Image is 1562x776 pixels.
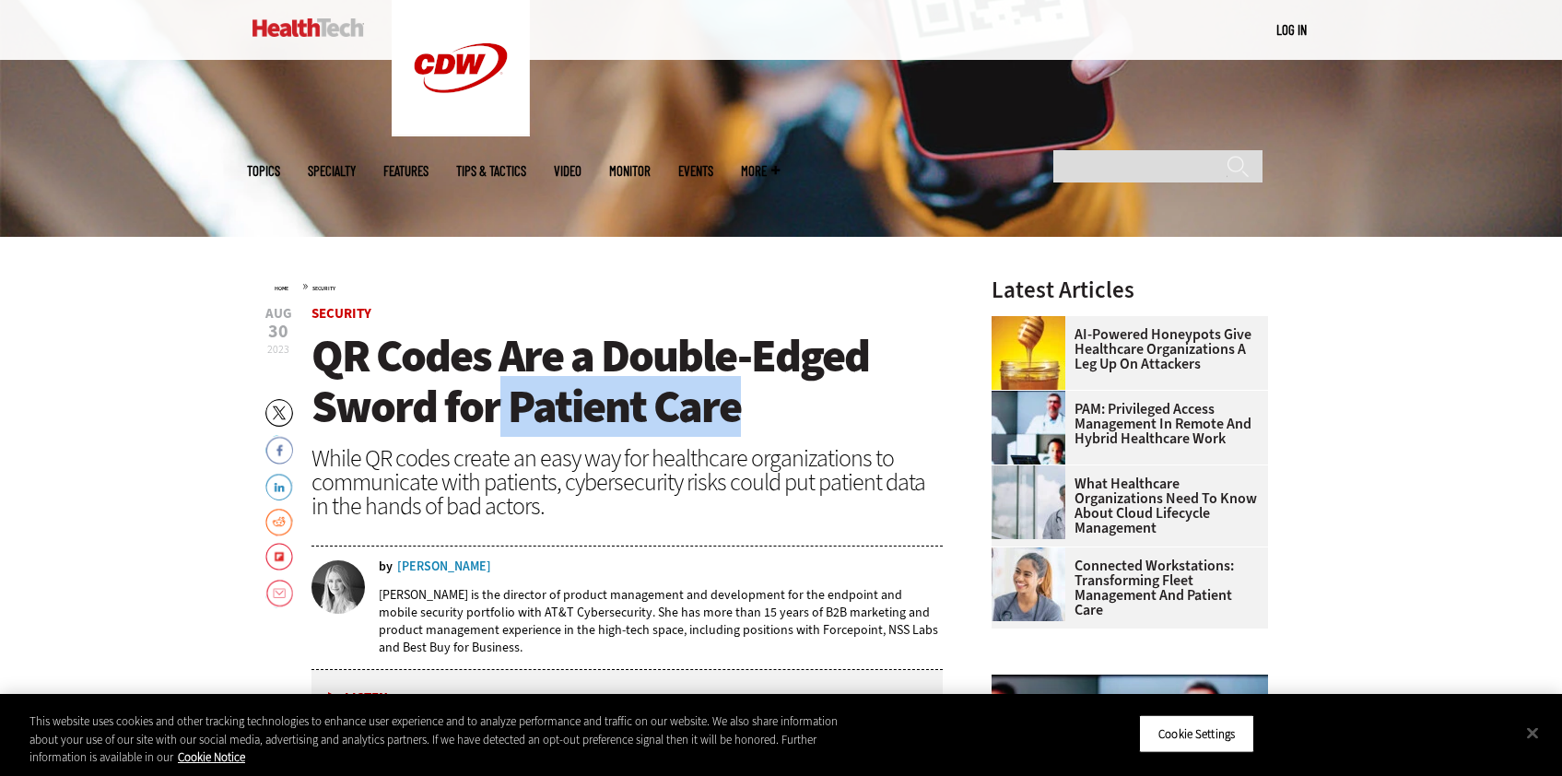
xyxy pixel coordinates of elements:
[29,712,859,767] div: This website uses cookies and other tracking technologies to enhance user experience and to analy...
[992,391,1065,464] img: remote call with care team
[267,342,289,357] span: 2023
[383,164,429,178] a: Features
[311,304,371,323] a: Security
[379,586,944,656] p: [PERSON_NAME] is the director of product management and development for the endpoint and mobile s...
[992,558,1257,617] a: Connected Workstations: Transforming Fleet Management and Patient Care
[992,465,1065,539] img: doctor in front of clouds and reflective building
[392,122,530,141] a: CDW
[992,278,1268,301] h3: Latest Articles
[1276,21,1307,38] a: Log in
[992,316,1065,390] img: jar of honey with a honey dipper
[554,164,581,178] a: Video
[992,391,1075,406] a: remote call with care team
[311,670,944,725] div: media player
[992,547,1075,562] a: nurse smiling at patient
[678,164,713,178] a: Events
[311,325,869,437] span: QR Codes Are a Double-Edged Sword for Patient Care
[178,749,245,765] a: More information about your privacy
[308,164,356,178] span: Specialty
[992,547,1065,621] img: nurse smiling at patient
[328,691,388,705] button: Listen
[265,323,292,341] span: 30
[741,164,780,178] span: More
[992,327,1257,371] a: AI-Powered Honeypots Give Healthcare Organizations a Leg Up on Attackers
[992,402,1257,446] a: PAM: Privileged Access Management in Remote and Hybrid Healthcare Work
[992,465,1075,480] a: doctor in front of clouds and reflective building
[265,307,292,321] span: Aug
[275,285,288,292] a: Home
[253,18,364,37] img: Home
[311,560,365,614] img: Mary Blackowiak
[609,164,651,178] a: MonITor
[992,316,1075,331] a: jar of honey with a honey dipper
[379,560,393,573] span: by
[1276,20,1307,40] div: User menu
[275,278,944,293] div: »
[456,164,526,178] a: Tips & Tactics
[1139,714,1254,753] button: Cookie Settings
[992,476,1257,535] a: What Healthcare Organizations Need To Know About Cloud Lifecycle Management
[399,689,440,706] div: duration
[312,285,335,292] a: Security
[397,560,491,573] a: [PERSON_NAME]
[1512,712,1553,753] button: Close
[247,164,280,178] span: Topics
[311,446,944,518] div: While QR codes create an easy way for healthcare organizations to communicate with patients, cybe...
